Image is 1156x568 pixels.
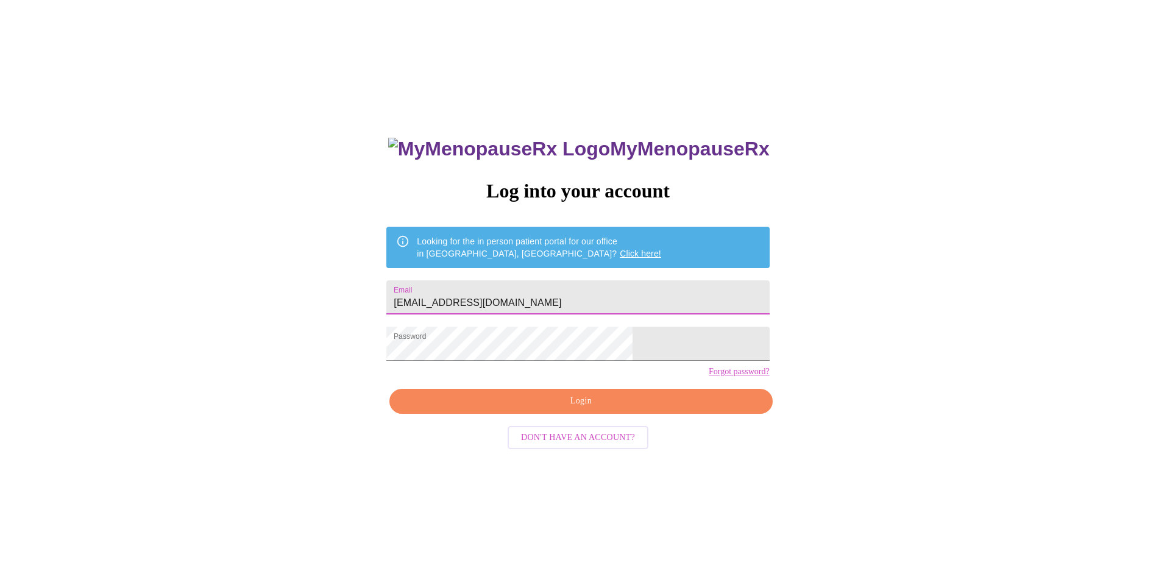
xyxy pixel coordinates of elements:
[620,249,661,258] a: Click here!
[709,367,770,377] a: Forgot password?
[505,431,651,442] a: Don't have an account?
[508,426,648,450] button: Don't have an account?
[389,389,772,414] button: Login
[417,230,661,264] div: Looking for the in person patient portal for our office in [GEOGRAPHIC_DATA], [GEOGRAPHIC_DATA]?
[403,394,758,409] span: Login
[521,430,635,446] span: Don't have an account?
[388,138,770,160] h3: MyMenopauseRx
[386,180,769,202] h3: Log into your account
[388,138,610,160] img: MyMenopauseRx Logo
